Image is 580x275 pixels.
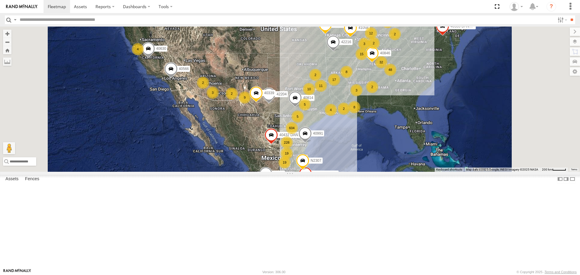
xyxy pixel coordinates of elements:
[279,156,291,168] div: 19
[450,24,477,29] span: 40335 DAÑADO
[226,88,238,100] div: 2
[3,30,11,38] button: Zoom in
[338,103,350,115] div: 2
[239,91,251,104] div: 9
[3,57,11,66] label: Measure
[325,104,337,116] div: 4
[315,80,327,92] div: 11
[281,147,293,159] div: 19
[197,77,209,89] div: 2
[358,38,370,50] div: 3
[389,28,401,40] div: 2
[328,74,340,86] div: 17
[313,171,341,176] span: 42313 PERDIDO
[13,15,18,24] label: Search Query
[340,66,353,78] div: 8
[179,67,189,71] span: 40566
[281,136,293,149] div: 228
[540,168,568,172] button: Map Scale: 200 km per 42 pixels
[557,175,563,184] label: Dock Summary Table to the Left
[375,56,387,68] div: 32
[555,15,568,24] label: Search Filter Options
[350,84,362,96] div: 3
[22,175,42,184] label: Fences
[356,48,368,60] div: 15
[3,269,31,275] a: Visit our Website
[569,175,575,184] label: Hide Summary Table
[263,270,285,274] div: Version: 306.00
[6,5,37,9] img: rand-logo.svg
[286,122,298,134] div: 604
[3,142,15,154] button: Drag Pegman onto the map to open Street View
[507,2,525,11] div: Aurora Salinas
[436,168,462,172] button: Keyboard shortcuts
[348,101,360,113] div: 8
[3,38,11,46] button: Zoom out
[365,27,377,39] div: 12
[299,98,311,110] div: 5
[3,46,11,54] button: Zoom Home
[156,47,166,51] span: 40630
[570,67,580,76] label: Map Settings
[311,158,321,163] span: N2307
[466,168,538,171] span: Map data ©2025 Google, INEGI Imagery ©2025 NASA
[274,172,284,176] span: 41056
[517,270,577,274] div: © Copyright 2025 -
[380,51,390,56] span: 40846
[366,81,378,93] div: 2
[545,270,577,274] a: Terms and Conditions
[277,92,287,97] span: 42204
[368,37,380,49] div: 2
[279,133,306,137] span: 40432 DAÑADO
[542,168,552,171] span: 200 km
[341,40,351,44] span: 42216
[563,175,569,184] label: Dock Summary Table to the Right
[571,168,577,171] a: Terms (opens in new tab)
[358,26,368,30] span: 41058
[2,175,21,184] label: Assets
[264,91,274,95] span: 40339
[132,43,144,55] div: 4
[292,110,304,123] div: 5
[207,87,219,99] div: 3
[309,69,321,81] div: 2
[303,83,315,95] div: 10
[384,64,396,76] div: 48
[303,96,313,100] span: 40814
[546,2,556,11] i: ?
[313,131,323,136] span: 40991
